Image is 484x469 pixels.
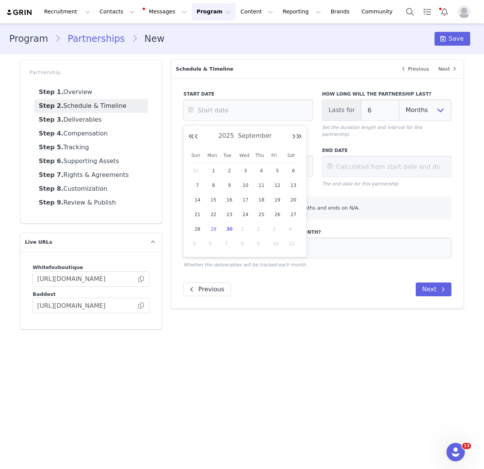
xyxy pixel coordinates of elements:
[209,239,218,248] span: 6
[270,148,286,163] th: Fri
[34,127,148,140] a: Compensation
[241,195,250,205] span: 17
[394,60,434,78] a: Previous
[225,225,234,234] span: 30
[257,210,266,219] span: 25
[322,156,451,177] input: Calculated from start date and duration
[289,166,298,175] span: 6
[183,261,451,268] p: Whether the deliverables will be tracked each month.
[225,195,234,205] span: 16
[33,264,83,270] span: Whitefoxboutique
[257,166,266,175] span: 4
[6,9,33,16] img: grin logo
[189,148,206,163] th: Sun
[95,3,139,20] button: Contacts
[241,181,250,190] span: 10
[171,60,394,78] p: Schedule & Timeline
[33,291,56,297] span: Baddest
[39,157,63,165] strong: Step 6.
[183,91,313,97] label: Start Date
[221,148,237,163] th: Tue
[39,185,63,192] strong: Step 8.
[206,148,222,163] th: Mon
[193,181,202,190] span: 7
[462,443,471,449] span: 13
[216,132,236,139] span: 2025
[236,132,273,139] span: September
[257,181,266,190] span: 11
[209,195,218,205] span: 15
[278,3,326,20] button: Reporting
[241,166,250,175] span: 3
[209,225,218,234] span: 29
[183,99,313,121] input: Start date
[34,182,148,196] a: Customization
[194,134,198,140] button: Previous Month
[39,130,63,137] strong: Step 4.
[61,32,132,46] a: Partnerships
[257,195,266,205] span: 18
[34,99,148,113] a: Schedule & Timeline
[289,195,298,205] span: 20
[326,3,356,20] a: Brands
[39,116,63,123] strong: Step 3.
[192,3,235,20] button: Program
[25,238,52,246] span: Live URLs
[419,3,436,20] a: Tasks
[435,32,470,46] button: Save
[225,181,234,190] span: 9
[241,225,250,234] span: 1
[357,3,401,20] a: Community
[289,210,298,219] span: 27
[273,166,282,175] span: 5
[289,181,298,190] span: 13
[273,239,282,248] span: 10
[39,199,63,206] strong: Step 9.
[34,113,148,127] a: Deliverables
[322,147,451,154] label: End Date
[183,229,451,236] label: Will the deliverables be tracked each month?
[34,168,148,182] a: Rights & Agreements
[225,210,234,219] span: 23
[434,60,464,78] a: Next
[193,210,202,219] span: 21
[39,88,63,96] strong: Step 1.
[402,3,418,20] button: Search
[453,6,478,18] button: Profile
[273,210,282,219] span: 26
[273,181,282,190] span: 12
[209,181,218,190] span: 8
[193,195,202,205] span: 14
[188,134,194,140] button: Previous Year
[225,239,234,248] span: 7
[257,239,266,248] span: 9
[273,225,282,234] span: 3
[183,197,451,220] div: This partnership starts on N/A, lasts for 6 months and ends on N/A.
[254,148,270,163] th: Thu
[273,195,282,205] span: 19
[236,3,278,20] button: Content
[39,102,63,109] strong: Step 2.
[446,443,465,461] iframe: Intercom live chat
[296,134,302,140] button: Next Year
[237,148,254,163] th: Wed
[322,124,451,138] p: Set the duration length and interval for this partnership.
[436,3,453,20] button: Notifications
[241,239,250,248] span: 8
[241,210,250,219] span: 24
[257,225,266,234] span: 2
[183,124,313,131] p: The official start date for this partnership.
[458,6,470,18] img: placeholder-profile.jpg
[34,154,148,168] a: Supporting Assets
[449,34,464,43] span: Save
[34,140,148,154] a: Tracking
[193,166,202,175] span: 31
[34,196,148,210] a: Review & Publish
[289,239,298,248] span: 11
[285,148,301,163] th: Sat
[209,166,218,175] span: 1
[225,166,234,175] span: 2
[193,239,202,248] span: 5
[193,225,202,234] span: 28
[40,3,95,20] button: Recruitment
